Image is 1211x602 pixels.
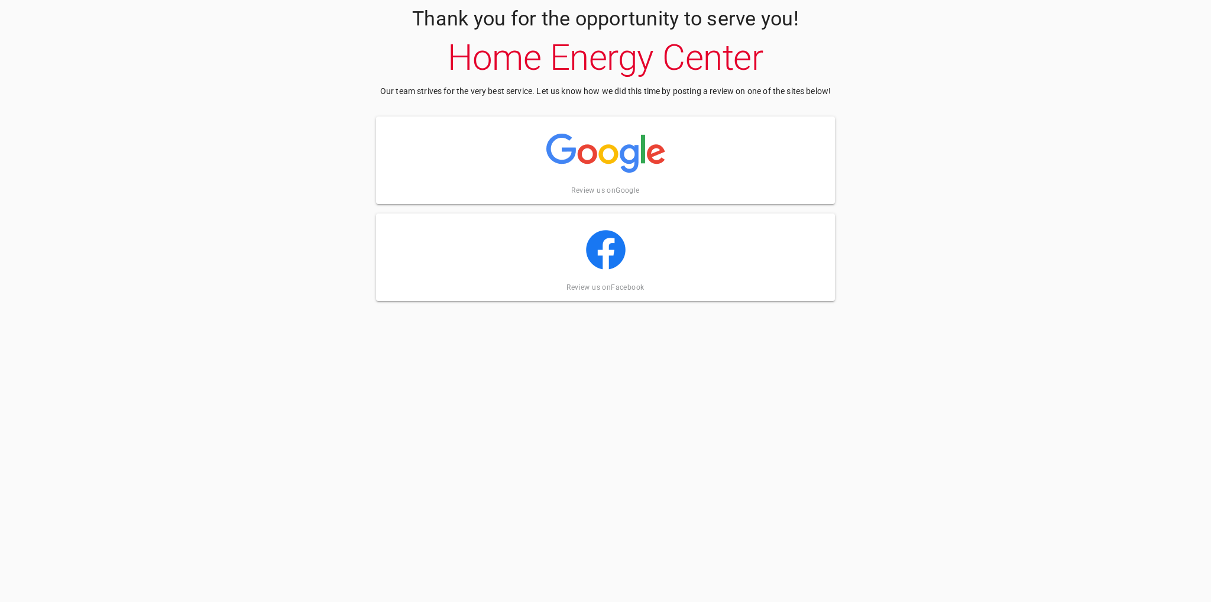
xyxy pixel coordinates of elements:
[586,221,626,280] img: facebook.png
[376,7,835,31] p: Thank you for the opportunity to serve you!
[571,186,639,195] a: Review us on Google
[376,116,835,204] a: Review us onGoogle
[546,124,665,183] img: google.png
[566,283,644,292] a: Review us on Facebook
[376,85,835,98] p: Our team strives for the very best service. Let us know how we did this time by posting a review ...
[376,40,835,76] p: Home Energy Center
[376,213,835,301] a: Review us onFacebook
